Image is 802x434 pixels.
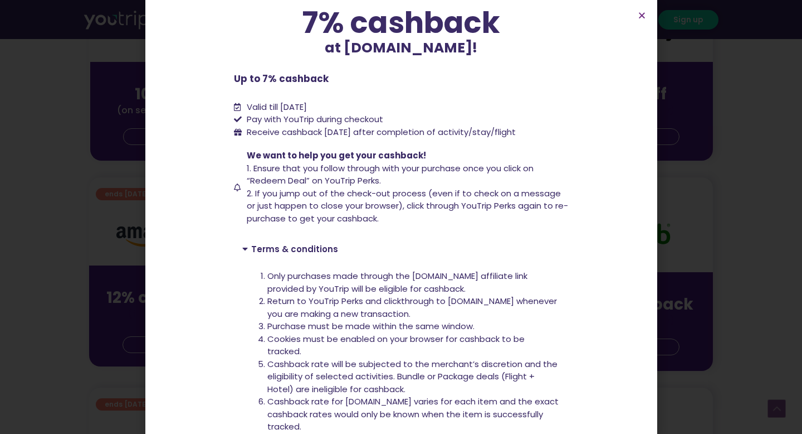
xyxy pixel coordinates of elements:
span: We want to help you get your cashback! [247,150,426,161]
span: Valid till [DATE] [247,101,307,113]
div: 7% cashback [234,8,568,37]
span: 1. Ensure that you follow through with your purchase once you click on “Redeem Deal” on YouTrip P... [247,162,534,187]
p: at [DOMAIN_NAME]! [234,37,568,59]
span: Pay with YouTrip during checkout [244,113,383,126]
li: Cashback rate will be subjected to the merchant’s discretion and the eligibility of selected acti... [267,358,560,396]
span: 2. If you jump out of the check-out process (even if to check on a message or just happen to clos... [247,187,568,224]
li: Only purchases made through the [DOMAIN_NAME] affiliate link provided by YouTrip will be eligible... [267,270,560,295]
a: Close [638,11,646,20]
div: Terms & conditions [234,236,568,262]
li: Cashback rate for [DOMAIN_NAME] varies for each item and the exact cashback rates would only be k... [267,396,560,433]
span: Receive cashback [DATE] after completion of activity/stay/flight [247,126,516,138]
a: Terms & conditions [251,243,338,255]
b: Up to 7% cashback [234,72,329,85]
li: Cookies must be enabled on your browser for cashback to be tracked. [267,333,560,358]
li: Return to YouTrip Perks and clickthrough to [DOMAIN_NAME] whenever you are making a new transaction. [267,295,560,320]
li: Purchase must be made within the same window. [267,320,560,333]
